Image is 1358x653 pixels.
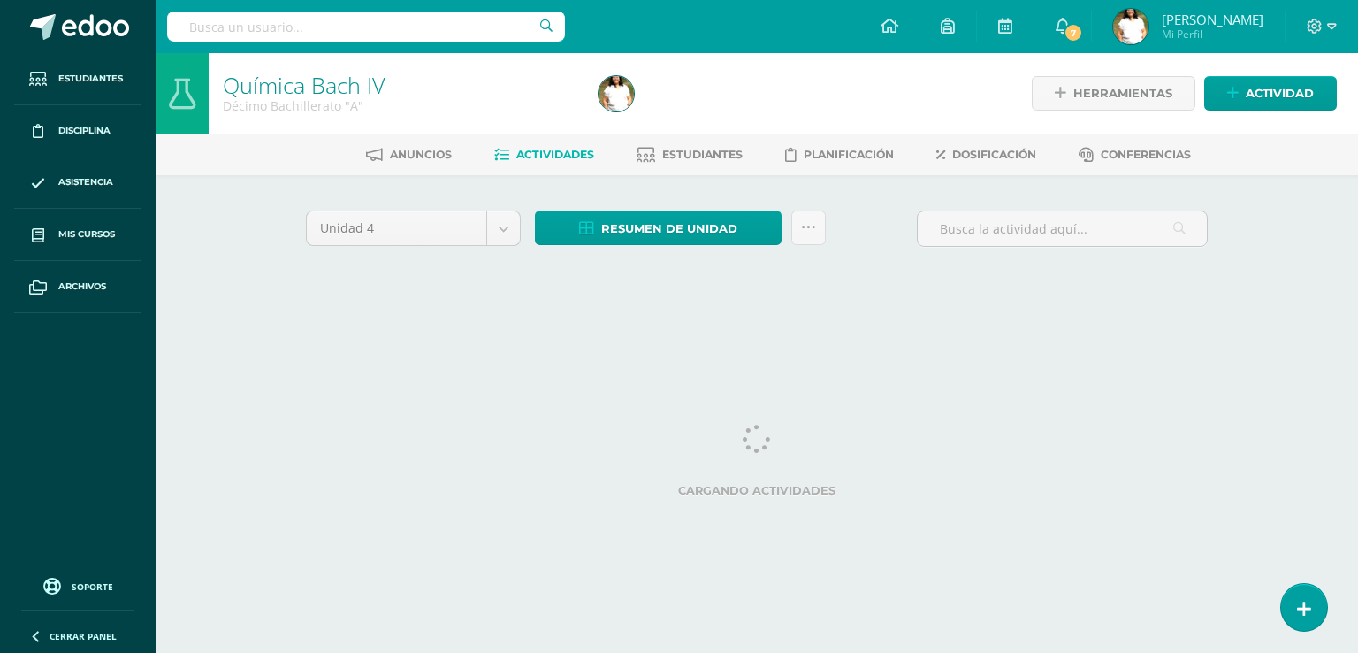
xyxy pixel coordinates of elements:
a: Estudiantes [637,141,743,169]
a: Planificación [785,141,894,169]
a: Actividad [1204,76,1337,111]
span: Disciplina [58,124,111,138]
span: Herramientas [1073,77,1172,110]
a: Conferencias [1079,141,1191,169]
span: Anuncios [390,148,452,161]
span: Mis cursos [58,227,115,242]
span: Asistencia [58,175,113,189]
span: Unidad 4 [320,211,473,245]
input: Busca la actividad aquí... [918,211,1207,246]
span: [PERSON_NAME] [1162,11,1263,28]
div: Décimo Bachillerato 'A' [223,97,577,114]
span: Actividad [1246,77,1314,110]
a: Estudiantes [14,53,141,105]
a: Mis cursos [14,209,141,261]
a: Asistencia [14,157,141,210]
span: Dosificación [952,148,1036,161]
a: Dosificación [936,141,1036,169]
span: Estudiantes [662,148,743,161]
a: Anuncios [366,141,452,169]
img: c7b04b25378ff11843444faa8800c300.png [1113,9,1148,44]
span: Cerrar panel [50,630,117,642]
a: Disciplina [14,105,141,157]
span: Archivos [58,280,106,294]
a: Actividades [494,141,594,169]
img: c7b04b25378ff11843444faa8800c300.png [599,76,634,111]
span: Conferencias [1101,148,1191,161]
span: Soporte [72,580,113,593]
span: Resumen de unidad [601,212,737,245]
h1: Química Bach IV [223,73,577,97]
span: 7 [1063,23,1082,42]
span: Mi Perfil [1162,27,1263,42]
a: Resumen de unidad [535,211,782,245]
a: Soporte [21,573,134,597]
span: Planificación [804,148,894,161]
span: Actividades [516,148,594,161]
a: Unidad 4 [307,211,520,245]
label: Cargando actividades [306,484,1208,497]
a: Herramientas [1032,76,1195,111]
input: Busca un usuario... [167,12,565,42]
a: Archivos [14,261,141,313]
span: Estudiantes [58,72,123,86]
a: Química Bach IV [223,70,385,100]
